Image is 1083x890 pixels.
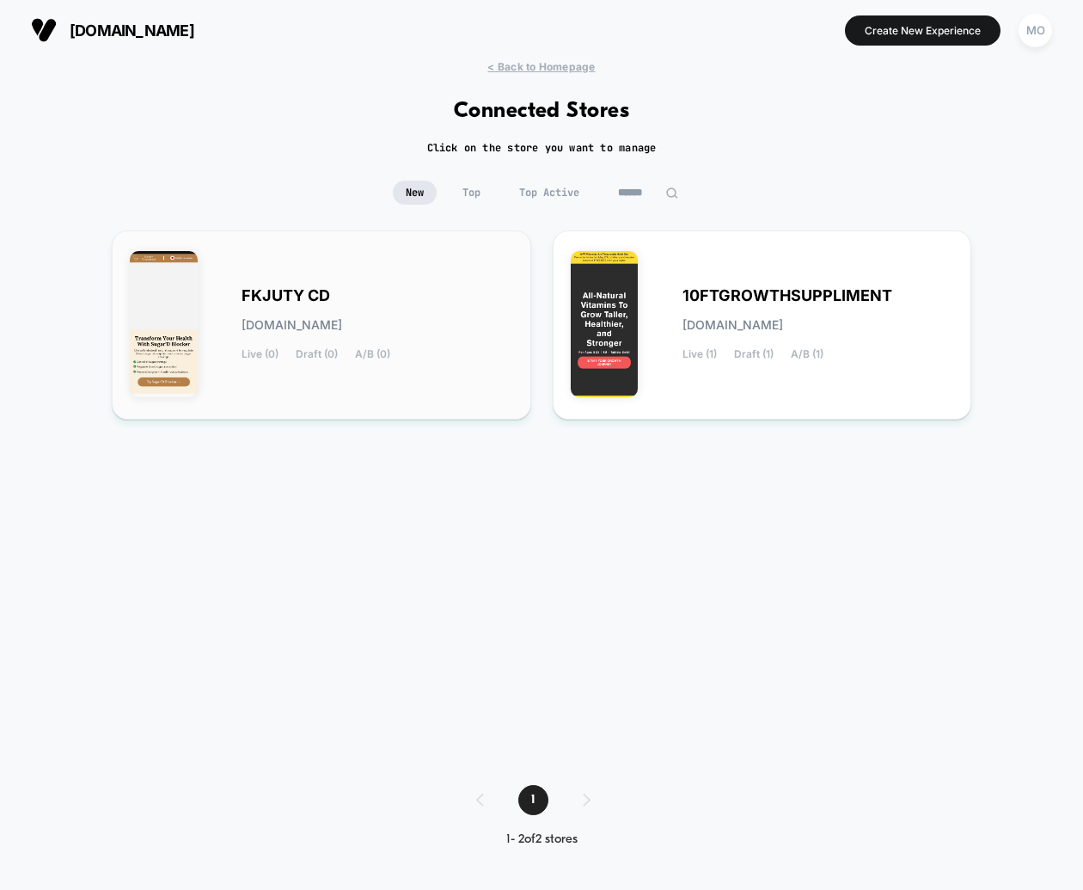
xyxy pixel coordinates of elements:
span: Live (0) [242,348,278,360]
span: Top Active [506,181,592,205]
img: 10FTGROWTHSUPPLIMENTS [571,251,639,397]
button: MO [1013,13,1057,48]
span: 1 [518,785,548,815]
span: Draft (1) [734,348,774,360]
span: A/B (1) [791,348,823,360]
h2: Click on the store you want to manage [427,141,657,155]
img: Visually logo [31,17,57,43]
span: Live (1) [682,348,717,360]
h1: Connected Stores [454,99,630,124]
span: [DOMAIN_NAME] [70,21,194,40]
span: [DOMAIN_NAME] [242,319,342,331]
span: 10FTGROWTHSUPPLIMENT [682,290,892,302]
span: A/B (0) [355,348,390,360]
button: [DOMAIN_NAME] [26,16,199,44]
span: < Back to Homepage [487,60,595,73]
span: New [393,181,437,205]
span: Top [450,181,493,205]
span: Draft (0) [296,348,338,360]
div: 1 - 2 of 2 stores [459,832,625,847]
img: edit [665,187,678,199]
div: MO [1019,14,1052,47]
button: Create New Experience [845,15,1000,46]
img: FKJUTY_CD [130,251,198,397]
span: FKJUTY CD [242,290,330,302]
span: [DOMAIN_NAME] [682,319,783,331]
